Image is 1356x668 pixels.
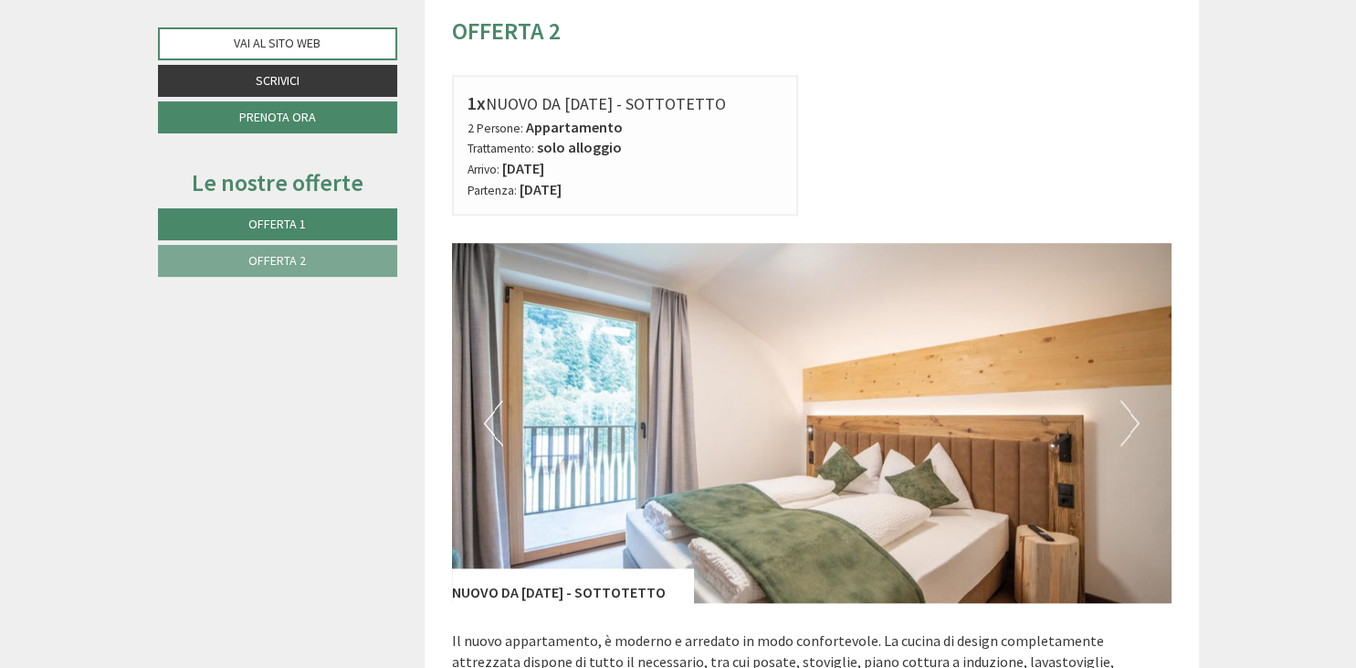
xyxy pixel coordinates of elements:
a: Vai al sito web [158,27,397,60]
a: Prenota ora [158,101,397,133]
b: 1x [468,91,486,114]
img: image [452,243,1172,603]
small: Partenza: [468,183,517,198]
span: Offerta 1 [248,216,306,232]
button: Next [1120,400,1140,446]
small: Arrivo: [468,162,499,177]
b: [DATE] [520,180,562,198]
div: Le nostre offerte [158,165,397,199]
b: Appartamento [526,118,623,136]
small: Trattamento: [468,141,534,156]
a: Scrivici [158,65,397,97]
div: NUOVO DA [DATE] - SOTTOTETTO [468,90,783,117]
b: solo alloggio [537,138,622,156]
span: Offerta 2 [248,252,306,269]
div: Offerta 2 [452,14,561,48]
button: Previous [484,400,503,446]
small: 2 Persone: [468,121,523,136]
b: [DATE] [502,159,544,177]
div: NUOVO DA [DATE] - SOTTOTETTO [452,568,693,603]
